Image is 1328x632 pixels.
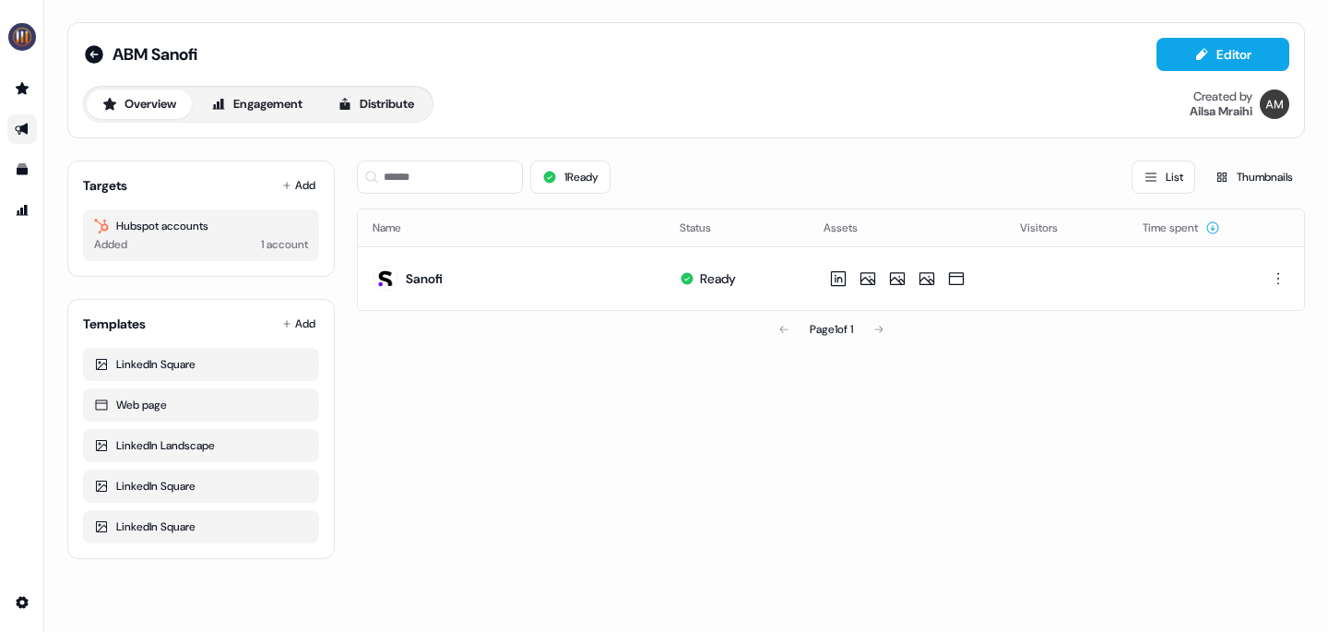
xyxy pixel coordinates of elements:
button: 1Ready [530,161,611,194]
div: Hubspot accounts [94,217,308,235]
button: Editor [1156,38,1289,71]
button: Time spent [1143,211,1220,244]
button: Engagement [196,89,318,119]
button: Overview [87,89,192,119]
th: Assets [809,209,1005,246]
a: Go to prospects [7,74,37,103]
div: Created by [1193,89,1252,104]
div: Ailsa Mraihi [1190,104,1252,119]
a: Editor [1156,47,1289,66]
div: Sanofi [406,269,443,288]
a: Go to outbound experience [7,114,37,144]
div: LinkedIn Square [94,355,308,374]
img: Ailsa [1260,89,1289,119]
button: Thumbnails [1203,161,1305,194]
div: Page 1 of 1 [810,320,853,339]
div: 1 account [261,235,308,254]
button: Name [373,211,423,244]
div: Ready [700,269,736,288]
div: Added [94,235,127,254]
button: Add [279,311,319,337]
div: Web page [94,396,308,414]
div: LinkedIn Landscape [94,436,308,455]
div: Targets [83,176,127,195]
button: Status [680,211,733,244]
button: Add [279,173,319,198]
button: Distribute [322,89,430,119]
button: Visitors [1020,211,1080,244]
div: Templates [83,315,146,333]
a: Go to templates [7,155,37,185]
button: List [1132,161,1195,194]
div: LinkedIn Square [94,477,308,495]
a: Go to integrations [7,588,37,617]
span: ABM Sanofi [113,43,197,66]
a: Go to attribution [7,196,37,225]
div: LinkedIn Square [94,518,308,536]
